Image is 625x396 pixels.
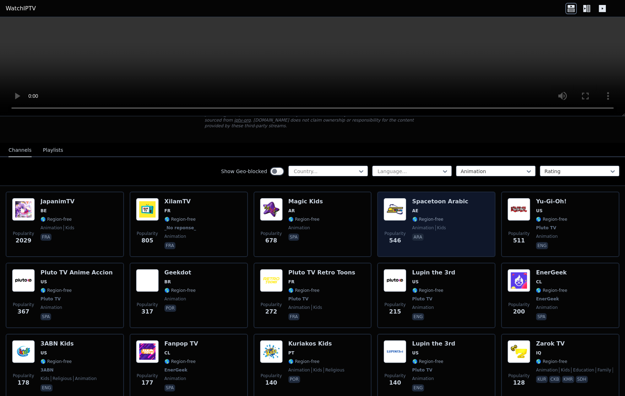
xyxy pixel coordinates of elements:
p: fra [40,234,51,241]
span: 178 [17,379,29,387]
span: 🌎 Region-free [40,288,72,293]
h6: Pluto TV Anime Accion [40,269,113,276]
span: Pluto TV [536,225,556,231]
span: animation [536,234,558,239]
span: AE [412,208,418,214]
span: 🌎 Region-free [40,359,72,364]
span: Popularity [137,302,158,307]
span: 🌎 Region-free [288,288,320,293]
span: 546 [389,236,401,245]
span: animation [412,376,434,381]
span: Popularity [13,231,34,236]
img: Geekdot [136,269,159,292]
button: Playlists [43,144,63,157]
img: Fanpop TV [136,340,159,363]
span: EnerGeek [164,367,187,373]
h6: Lupin the 3rd [412,340,455,347]
p: por [164,305,176,312]
span: CL [536,279,542,285]
span: EnerGeek [536,296,559,302]
span: Popularity [261,373,282,379]
span: US [40,279,47,285]
h6: Fanpop TV [164,340,198,347]
span: 140 [265,379,277,387]
h6: Spacetoon Arabic [412,198,468,205]
p: eng [40,384,53,391]
span: religious [51,376,72,381]
span: kids [311,305,322,310]
span: 128 [513,379,525,387]
p: ckb [549,376,560,383]
span: family [596,367,611,373]
p: eng [412,384,424,391]
p: kur [536,376,548,383]
span: 🌎 Region-free [412,359,443,364]
span: animation [412,305,434,310]
span: CL [164,350,170,356]
span: Popularity [508,231,529,236]
p: ara [412,234,423,241]
span: Popularity [508,373,529,379]
span: Popularity [508,302,529,307]
img: Lupin the 3rd [384,269,406,292]
h6: JapanimTV [40,198,75,205]
span: 272 [265,307,277,316]
h6: Zarok TV [536,340,613,347]
span: 🌎 Region-free [288,216,320,222]
span: 🌎 Region-free [536,359,567,364]
span: 🌎 Region-free [536,288,567,293]
span: religious [324,367,344,373]
span: animation [288,367,310,373]
p: spa [164,384,175,391]
p: por [288,376,300,383]
img: Spacetoon Arabic [384,198,406,221]
span: animation [288,305,310,310]
span: animation [164,234,186,239]
span: Popularity [13,302,34,307]
span: 177 [141,379,153,387]
p: fra [288,313,299,320]
span: animation [40,305,62,310]
span: PT [288,350,294,356]
h6: 3ABN Kids [40,340,97,347]
p: fra [164,242,175,249]
span: Popularity [137,231,158,236]
img: Lupin the 3rd [384,340,406,363]
span: animation [536,305,558,310]
span: Pluto TV [412,367,432,373]
p: eng [412,313,424,320]
span: BE [40,208,47,214]
span: Popularity [384,302,406,307]
span: animation [412,225,434,231]
span: 511 [513,236,525,245]
img: JapanimTV [12,198,35,221]
span: 🌎 Region-free [412,288,443,293]
span: US [536,208,542,214]
span: Pluto TV [40,296,61,302]
span: Pluto TV [288,296,309,302]
span: 🌎 Region-free [536,216,567,222]
p: spa [288,234,299,241]
span: animation [164,376,186,381]
span: 🌎 Region-free [288,359,320,364]
a: WatchIPTV [6,4,36,13]
span: education [571,367,594,373]
span: 140 [389,379,401,387]
span: US [412,350,418,356]
button: Channels [9,144,32,157]
span: _No reponse_ [164,225,196,231]
span: FR [164,208,170,214]
img: Yu-Gi-Oh! [507,198,530,221]
p: eng [536,242,548,249]
img: Zarok TV [507,340,530,363]
span: Popularity [384,373,406,379]
span: Pluto TV [412,296,432,302]
img: Magic Kids [260,198,283,221]
img: EnerGeek [507,269,530,292]
span: Popularity [137,373,158,379]
span: 🌎 Region-free [164,359,196,364]
span: animation [73,376,97,381]
h6: Yu-Gi-Oh! [536,198,567,205]
h6: Kuriakos Kids [288,340,344,347]
span: Popularity [261,231,282,236]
